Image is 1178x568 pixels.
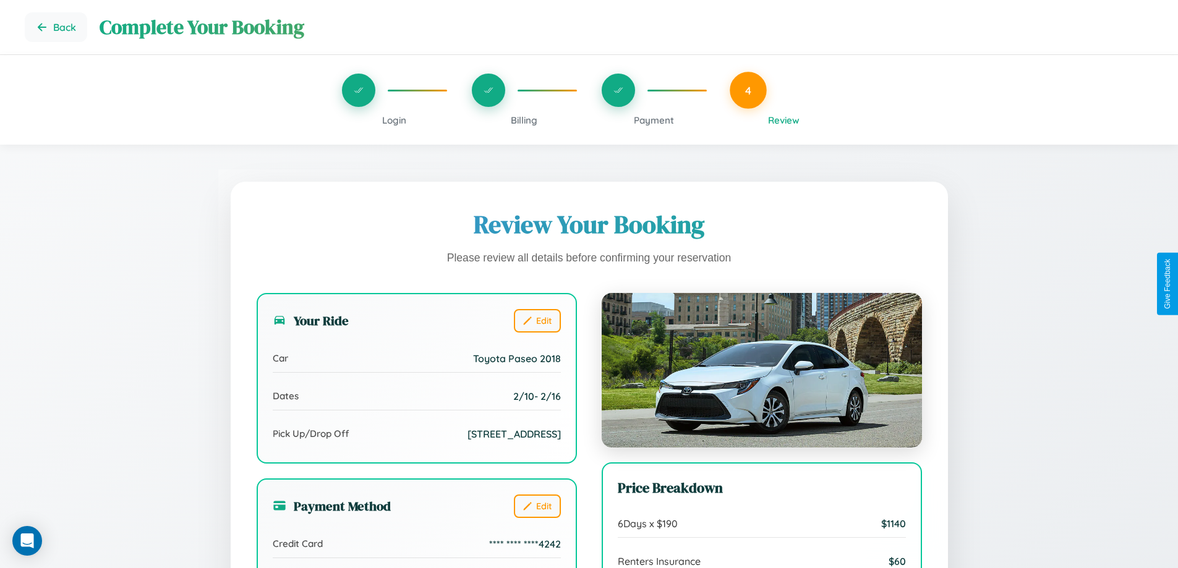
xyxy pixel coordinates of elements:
[881,517,906,530] span: $ 1140
[618,517,678,530] span: 6 Days x $ 190
[273,428,349,439] span: Pick Up/Drop Off
[1163,259,1172,309] div: Give Feedback
[273,390,299,402] span: Dates
[511,114,537,126] span: Billing
[634,114,674,126] span: Payment
[514,494,561,518] button: Edit
[745,83,751,97] span: 4
[100,14,1153,41] h1: Complete Your Booking
[889,555,906,567] span: $ 60
[257,208,922,241] h1: Review Your Booking
[25,12,87,42] button: Go back
[467,428,561,440] span: [STREET_ADDRESS]
[273,538,323,549] span: Credit Card
[618,478,906,498] h3: Price Breakdown
[514,309,561,333] button: Edit
[273,312,349,329] h3: Your Ride
[12,526,42,556] div: Open Intercom Messenger
[257,248,922,268] p: Please review all details before confirming your reservation
[473,352,561,365] span: Toyota Paseo 2018
[618,555,701,567] span: Renters Insurance
[513,390,561,402] span: 2 / 10 - 2 / 16
[602,293,922,447] img: Toyota Paseo
[273,352,288,364] span: Car
[273,497,391,515] h3: Payment Method
[382,114,406,126] span: Login
[768,114,800,126] span: Review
